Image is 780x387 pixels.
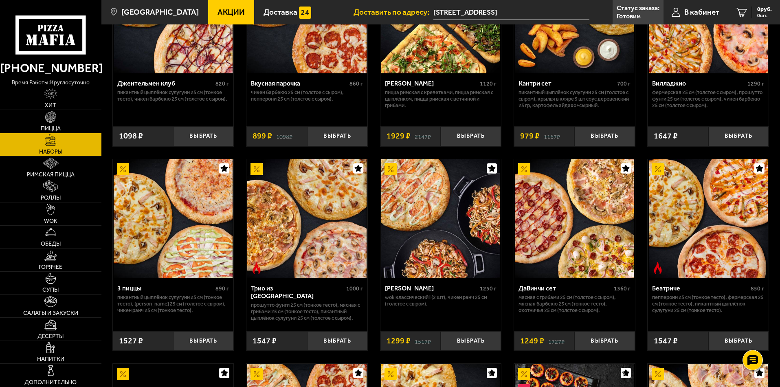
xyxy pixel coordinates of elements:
[652,368,664,380] img: Акционный
[307,126,367,146] button: Выбрать
[117,294,229,314] p: Пикантный цыплёнок сулугуни 25 см (тонкое тесто), [PERSON_NAME] 25 см (толстое с сыром), Чикен Ра...
[652,89,764,109] p: Фермерская 25 см (толстое с сыром), Прошутто Фунги 25 см (толстое с сыром), Чикен Барбекю 25 см (...
[41,241,61,247] span: Обеды
[246,159,367,278] a: АкционныйОстрое блюдоТрио из Рио
[519,294,631,314] p: Мясная с грибами 25 см (толстое с сыром), Мясная Барбекю 25 см (тонкое тесто), Охотничья 25 см (т...
[251,79,347,87] div: Вкусная парочка
[39,149,62,155] span: Наборы
[649,159,768,278] img: Беатриче
[117,89,229,102] p: Пикантный цыплёнок сулугуни 25 см (тонкое тесто), Чикен Барбекю 25 см (толстое с сыром).
[45,103,56,108] span: Хит
[544,132,560,140] s: 1167 ₽
[121,8,199,16] span: [GEOGRAPHIC_DATA]
[518,368,530,380] img: Акционный
[381,159,500,278] img: Вилла Капри
[251,89,363,102] p: Чикен Барбекю 25 см (толстое с сыром), Пепперони 25 см (толстое с сыром).
[654,132,678,140] span: 1647 ₽
[708,126,769,146] button: Выбрать
[654,337,678,345] span: 1547 ₽
[380,159,501,278] a: АкционныйВилла Капри
[617,5,659,11] p: Статус заказа:
[747,80,764,87] span: 1290 г
[37,334,64,339] span: Десерты
[684,8,719,16] span: В кабинет
[119,337,143,345] span: 1527 ₽
[757,7,772,12] span: 0 руб.
[652,163,664,175] img: Акционный
[441,126,501,146] button: Выбрать
[652,262,664,274] img: Острое блюдо
[215,80,229,87] span: 820 г
[515,159,634,278] img: ДаВинчи сет
[387,337,411,345] span: 1299 ₽
[42,287,59,293] span: Супы
[39,264,62,270] span: Горячее
[433,5,589,20] span: Глухоозёрское шоссе, 42
[299,7,311,19] img: 15daf4d41897b9f0e9f617042186c801.svg
[385,89,497,109] p: Пицца Римская с креветками, Пицца Римская с цыплёнком, Пицца Римская с ветчиной и грибами.
[173,126,233,146] button: Выбрать
[173,331,233,351] button: Выбрать
[251,284,344,300] div: Трио из [GEOGRAPHIC_DATA]
[253,337,277,345] span: 1547 ₽
[387,132,411,140] span: 1929 ₽
[276,132,292,140] s: 1098 ₽
[218,8,245,16] span: Акции
[652,79,745,87] div: Вилладжио
[264,8,297,16] span: Доставка
[119,132,143,140] span: 1098 ₽
[519,89,631,109] p: Пикантный цыплёнок сулугуни 25 см (толстое с сыром), крылья в кляре 5 шт соус деревенский 25 гр, ...
[519,79,615,87] div: Кантри сет
[41,195,61,201] span: Роллы
[251,302,363,321] p: Прошутто Фунги 25 см (тонкое тесто), Мясная с грибами 25 см (тонкое тесто), Пикантный цыплёнок су...
[415,337,431,345] s: 1517 ₽
[574,331,635,351] button: Выбрать
[117,284,214,292] div: 3 пиццы
[548,337,565,345] s: 1727 ₽
[480,80,497,87] span: 1120 г
[519,284,612,292] div: ДаВинчи сет
[41,126,61,132] span: Пицца
[614,285,631,292] span: 1360 г
[117,368,129,380] img: Акционный
[247,159,366,278] img: Трио из Рио
[518,163,530,175] img: Акционный
[574,126,635,146] button: Выбрать
[385,284,478,292] div: [PERSON_NAME]
[346,285,363,292] span: 1000 г
[24,380,77,385] span: Дополнительно
[307,331,367,351] button: Выбрать
[617,80,631,87] span: 700 г
[441,331,501,351] button: Выбрать
[514,159,635,278] a: АкционныйДаВинчи сет
[433,5,589,20] input: Ваш адрес доставки
[27,172,75,178] span: Римская пицца
[113,159,234,278] a: Акционный3 пиццы
[757,13,772,18] span: 0 шт.
[480,285,497,292] span: 1250 г
[385,163,397,175] img: Акционный
[415,132,431,140] s: 2147 ₽
[652,294,764,314] p: Пепперони 25 см (тонкое тесто), Фермерская 25 см (тонкое тесто), Пикантный цыплёнок сулугуни 25 с...
[250,368,263,380] img: Акционный
[349,80,363,87] span: 860 г
[385,79,478,87] div: [PERSON_NAME]
[23,310,78,316] span: Салаты и закуски
[354,8,433,16] span: Доставить по адресу:
[37,356,64,362] span: Напитки
[215,285,229,292] span: 890 г
[250,262,263,274] img: Острое блюдо
[617,13,641,20] p: Готовим
[117,79,214,87] div: Джентельмен клуб
[708,331,769,351] button: Выбрать
[751,285,764,292] span: 850 г
[520,337,544,345] span: 1249 ₽
[385,294,497,307] p: Wok классический L (2 шт), Чикен Ранч 25 см (толстое с сыром).
[253,132,272,140] span: 899 ₽
[385,368,397,380] img: Акционный
[652,284,749,292] div: Беатриче
[44,218,57,224] span: WOK
[520,132,540,140] span: 979 ₽
[648,159,769,278] a: АкционныйОстрое блюдоБеатриче
[117,163,129,175] img: Акционный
